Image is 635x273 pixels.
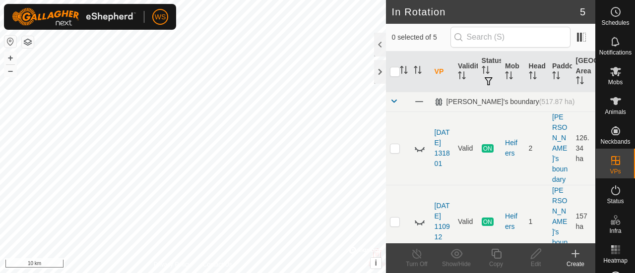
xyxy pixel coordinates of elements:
p-sorticon: Activate to sort [482,67,490,75]
td: 1 [525,185,548,258]
input: Search (S) [450,27,571,48]
th: Mob [501,52,524,92]
button: i [371,258,381,269]
div: [PERSON_NAME]'s boundary [435,98,575,106]
span: Heatmap [603,258,628,264]
th: [GEOGRAPHIC_DATA] Area [572,52,595,92]
span: ON [482,218,494,226]
span: Mobs [608,79,623,85]
button: + [4,52,16,64]
span: 5 [580,4,585,19]
span: Infra [609,228,621,234]
p-sorticon: Activate to sort [414,67,422,75]
td: 126.34 ha [572,111,595,185]
a: [PERSON_NAME]'s boundary [552,113,568,183]
th: Paddock [548,52,571,92]
p-sorticon: Activate to sort [458,73,466,81]
th: Status [478,52,501,92]
span: ON [482,144,494,153]
span: Notifications [599,50,632,55]
a: [DATE] 110912 [435,202,450,241]
span: Neckbands [600,139,630,145]
span: Status [607,198,624,204]
th: VP [431,52,454,92]
span: WS [155,12,166,22]
img: Gallagher Logo [12,8,136,26]
span: Animals [605,109,626,115]
button: – [4,65,16,77]
p-sorticon: Activate to sort [505,73,513,81]
a: Privacy Policy [154,260,191,269]
div: Turn Off [397,260,437,269]
p-sorticon: Activate to sort [576,78,584,86]
span: 0 selected of 5 [392,32,450,43]
div: Create [556,260,595,269]
p-sorticon: Activate to sort [552,73,560,81]
th: Head [525,52,548,92]
span: (517.87 ha) [539,98,575,106]
span: i [375,259,377,267]
button: Map Layers [22,36,34,48]
a: [DATE] 131801 [435,128,450,167]
div: Edit [516,260,556,269]
a: [PERSON_NAME]'s boundary [552,186,568,257]
button: Reset Map [4,36,16,48]
div: Show/Hide [437,260,476,269]
td: Valid [454,111,477,185]
span: Schedules [601,20,629,26]
td: 2 [525,111,548,185]
td: 157 ha [572,185,595,258]
span: VPs [610,168,621,174]
div: Heifers [505,211,520,232]
td: Valid [454,185,477,258]
p-sorticon: Activate to sort [529,73,537,81]
th: Validity [454,52,477,92]
a: Contact Us [202,260,232,269]
p-sorticon: Activate to sort [400,67,408,75]
div: Heifers [505,138,520,159]
h2: In Rotation [392,6,580,18]
div: Copy [476,260,516,269]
